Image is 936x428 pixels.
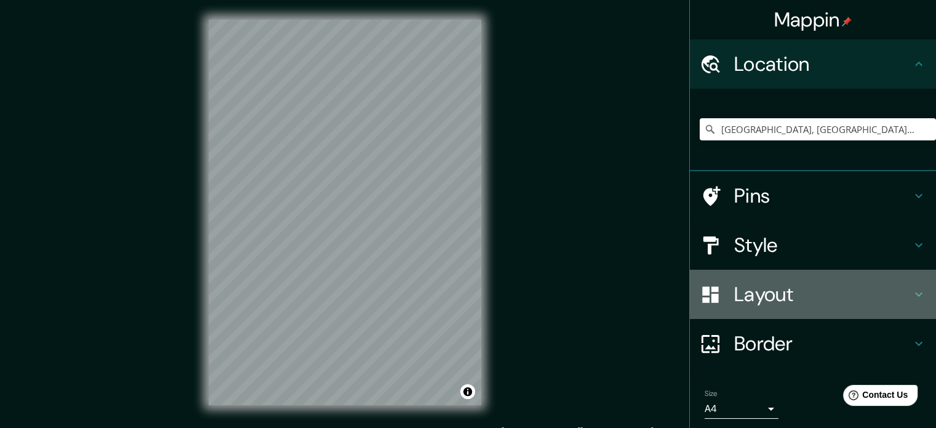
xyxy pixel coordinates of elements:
h4: Style [734,233,911,257]
h4: Location [734,52,911,76]
div: Style [690,220,936,270]
div: Border [690,319,936,368]
button: Toggle attribution [460,384,475,399]
div: A4 [705,399,778,419]
img: pin-icon.png [842,17,852,26]
div: Location [690,39,936,89]
div: Layout [690,270,936,319]
iframe: Help widget launcher [826,380,922,414]
div: Pins [690,171,936,220]
h4: Pins [734,184,911,208]
h4: Border [734,331,911,356]
h4: Mappin [774,7,852,32]
label: Size [705,389,718,399]
input: Pick your city or area [700,118,936,140]
h4: Layout [734,282,911,307]
canvas: Map [209,20,481,405]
